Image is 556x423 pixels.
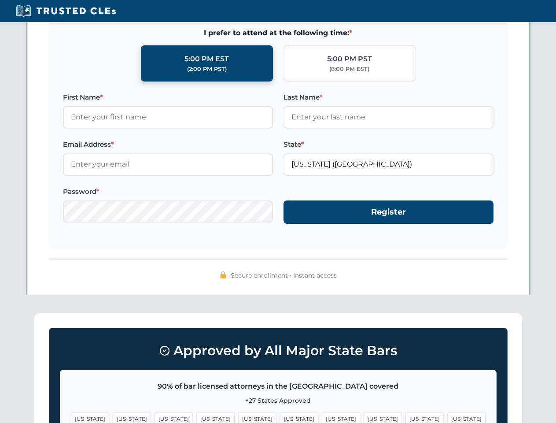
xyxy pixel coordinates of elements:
[284,200,493,224] button: Register
[63,106,273,128] input: Enter your first name
[63,139,273,150] label: Email Address
[187,65,227,74] div: (2:00 PM PST)
[13,4,118,18] img: Trusted CLEs
[327,53,372,65] div: 5:00 PM PST
[284,106,493,128] input: Enter your last name
[284,92,493,103] label: Last Name
[63,186,273,197] label: Password
[63,92,273,103] label: First Name
[284,153,493,175] input: Florida (FL)
[184,53,229,65] div: 5:00 PM EST
[71,396,486,405] p: +27 States Approved
[231,271,337,280] span: Secure enrollment • Instant access
[329,65,369,74] div: (8:00 PM EST)
[284,139,493,150] label: State
[60,339,497,363] h3: Approved by All Major State Bars
[220,271,227,278] img: 🔒
[71,381,486,392] p: 90% of bar licensed attorneys in the [GEOGRAPHIC_DATA] covered
[63,153,273,175] input: Enter your email
[63,27,493,39] span: I prefer to attend at the following time:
